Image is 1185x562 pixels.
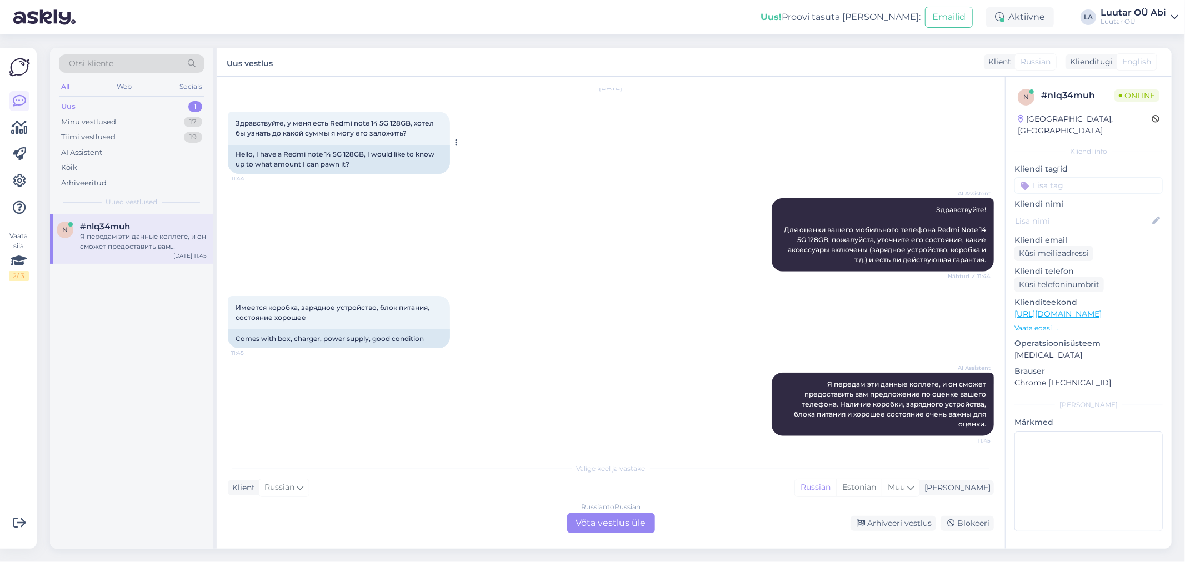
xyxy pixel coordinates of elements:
[9,271,29,281] div: 2 / 3
[59,79,72,94] div: All
[761,12,782,22] b: Uus!
[236,303,431,322] span: Имеется коробка, зарядное устройство, блок питания, состояние хорошее
[61,132,116,143] div: Tiimi vestlused
[925,7,973,28] button: Emailid
[228,83,994,93] div: [DATE]
[949,364,991,372] span: AI Assistent
[1014,417,1163,428] p: Märkmed
[1122,56,1151,68] span: English
[941,516,994,531] div: Blokeeri
[1066,56,1113,68] div: Klienditugi
[986,7,1054,27] div: Aktiivne
[1023,93,1029,101] span: n
[61,178,107,189] div: Arhiveeritud
[236,119,436,137] span: Здравствуйте, у меня есть Redmi note 14 5G 128GB, хотел бы узнать до какой суммы я могу его залож...
[80,232,207,252] div: Я передам эти данные коллеге, и он сможет предоставить вам предложение по оценке вашего телефона....
[1041,89,1114,102] div: # nlq34muh
[188,101,202,112] div: 1
[227,54,273,69] label: Uus vestlus
[1014,246,1093,261] div: Küsi meiliaadressi
[228,482,255,494] div: Klient
[9,57,30,78] img: Askly Logo
[1014,234,1163,246] p: Kliendi email
[1014,400,1163,410] div: [PERSON_NAME]
[948,272,991,280] span: Nähtud ✓ 11:44
[1101,17,1166,26] div: Luutar OÜ
[984,56,1011,68] div: Klient
[888,482,905,492] span: Muu
[228,329,450,348] div: Comes with box, charger, power supply, good condition
[9,231,29,281] div: Vaata siia
[61,117,116,128] div: Minu vestlused
[1015,215,1150,227] input: Lisa nimi
[1114,89,1159,102] span: Online
[851,516,936,531] div: Arhiveeri vestlus
[1014,365,1163,377] p: Brauser
[1081,9,1096,25] div: LA
[920,482,991,494] div: [PERSON_NAME]
[231,349,273,357] span: 11:45
[61,147,102,158] div: AI Assistent
[1014,147,1163,157] div: Kliendi info
[836,479,882,496] div: Estonian
[567,513,655,533] div: Võta vestlus üle
[1014,265,1163,277] p: Kliendi telefon
[228,145,450,174] div: Hello, I have a Redmi note 14 5G 128GB, I would like to know up to what amount I can pawn it?
[1014,323,1163,333] p: Vaata edasi ...
[177,79,204,94] div: Socials
[61,101,76,112] div: Uus
[1101,8,1178,26] a: Luutar OÜ AbiLuutar OÜ
[949,436,991,445] span: 11:45
[1014,163,1163,175] p: Kliendi tag'id
[794,380,988,428] span: Я передам эти данные коллеге, и он сможет предоставить вам предложение по оценке вашего телефона....
[1014,377,1163,389] p: Chrome [TECHNICAL_ID]
[80,222,130,232] span: #nlq34muh
[184,117,202,128] div: 17
[949,189,991,198] span: AI Assistent
[231,174,273,183] span: 11:44
[1018,113,1152,137] div: [GEOGRAPHIC_DATA], [GEOGRAPHIC_DATA]
[1101,8,1166,17] div: Luutar OÜ Abi
[1014,349,1163,361] p: [MEDICAL_DATA]
[62,225,68,234] span: n
[69,58,113,69] span: Otsi kliente
[106,197,158,207] span: Uued vestlused
[1014,338,1163,349] p: Operatsioonisüsteem
[173,252,207,260] div: [DATE] 11:45
[581,502,641,512] div: Russian to Russian
[228,464,994,474] div: Valige keel ja vastake
[115,79,134,94] div: Web
[1014,297,1163,308] p: Klienditeekond
[1014,309,1102,319] a: [URL][DOMAIN_NAME]
[264,481,294,494] span: Russian
[1014,177,1163,194] input: Lisa tag
[184,132,202,143] div: 19
[1021,56,1051,68] span: Russian
[795,479,836,496] div: Russian
[1014,198,1163,210] p: Kliendi nimi
[1014,277,1104,292] div: Küsi telefoninumbrit
[761,11,921,24] div: Proovi tasuta [PERSON_NAME]:
[61,162,77,173] div: Kõik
